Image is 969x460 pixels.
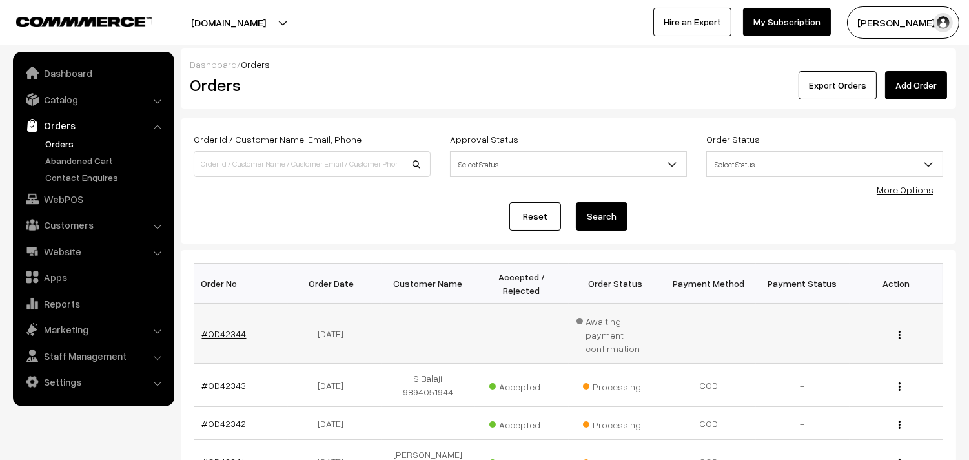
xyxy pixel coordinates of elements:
img: Menu [899,331,901,339]
th: Order Status [569,264,662,304]
a: Orders [42,137,170,151]
a: Reset [509,202,561,231]
td: - [756,364,850,407]
a: COMMMERCE [16,13,129,28]
img: COMMMERCE [16,17,152,26]
button: Search [576,202,627,231]
span: Processing [583,377,648,393]
td: COD [662,407,756,440]
input: Order Id / Customer Name / Customer Email / Customer Phone [194,151,431,177]
a: #OD42342 [202,418,247,429]
img: Menu [899,421,901,429]
label: Approval Status [450,132,518,146]
a: Orders [16,114,170,137]
a: #OD42344 [202,328,247,339]
a: Dashboard [190,59,237,70]
a: Apps [16,266,170,289]
th: Action [850,264,943,304]
h2: Orders [190,75,429,95]
th: Payment Status [756,264,850,304]
img: user [933,13,953,32]
span: Select Status [707,153,943,176]
button: [PERSON_NAME] s… [847,6,959,39]
a: More Options [877,184,933,195]
a: Contact Enquires [42,171,170,184]
th: Order Date [288,264,382,304]
a: My Subscription [743,8,831,36]
span: Awaiting payment confirmation [576,311,655,355]
a: Staff Management [16,344,170,368]
td: COD [662,364,756,407]
a: Website [16,240,170,263]
img: Menu [899,382,901,391]
a: WebPOS [16,187,170,211]
span: Orders [241,59,270,70]
td: [DATE] [288,407,382,440]
button: [DOMAIN_NAME] [146,6,311,39]
span: Processing [583,415,648,432]
a: #OD42343 [202,380,247,391]
span: Select Status [706,151,943,177]
label: Order Status [706,132,760,146]
a: Hire an Expert [653,8,731,36]
td: [DATE] [288,304,382,364]
label: Order Id / Customer Name, Email, Phone [194,132,362,146]
th: Accepted / Rejected [475,264,569,304]
button: Export Orders [799,71,877,99]
td: - [756,407,850,440]
th: Order No [194,264,288,304]
span: Select Status [450,151,687,177]
td: - [756,304,850,364]
a: Dashboard [16,61,170,85]
a: Add Order [885,71,947,99]
a: Settings [16,370,170,393]
a: Catalog [16,88,170,111]
span: Accepted [489,377,554,393]
a: Abandoned Cart [42,154,170,167]
td: - [475,304,569,364]
div: / [190,57,947,71]
td: [DATE] [288,364,382,407]
th: Payment Method [662,264,756,304]
td: S Balaji 9894051944 [382,364,475,407]
th: Customer Name [382,264,475,304]
span: Accepted [489,415,554,432]
span: Select Status [451,153,686,176]
a: Customers [16,213,170,236]
a: Reports [16,292,170,315]
a: Marketing [16,318,170,341]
